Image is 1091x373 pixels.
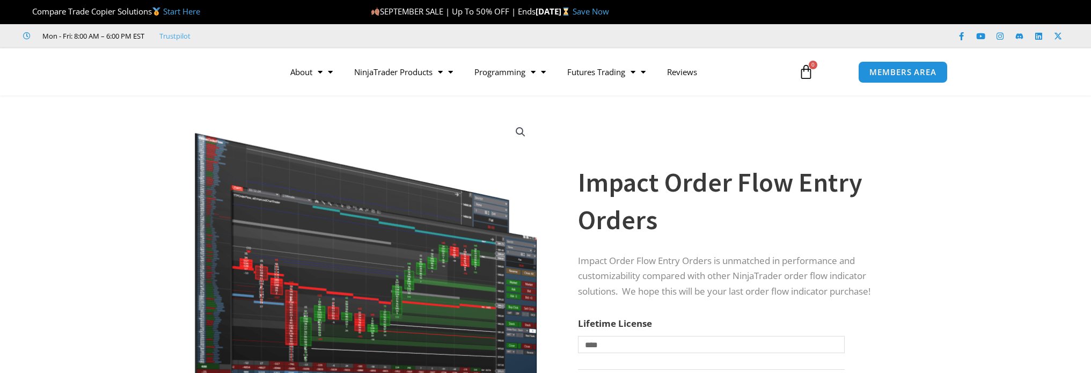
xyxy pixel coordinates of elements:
a: Trustpilot [159,30,191,42]
a: Programming [464,60,557,84]
img: LogoAI | Affordable Indicators – NinjaTrader [143,53,259,91]
p: Impact Order Flow Entry Orders is unmatched in performance and customizability compared with othe... [578,253,891,300]
a: Reviews [656,60,708,84]
a: View full-screen image gallery [511,122,530,142]
a: Futures Trading [557,60,656,84]
img: 🏆 [24,8,32,16]
span: SEPTEMBER SALE | Up To 50% OFF | Ends [371,6,536,17]
nav: Menu [280,60,786,84]
a: 0 [782,56,830,87]
a: Save Now [573,6,609,17]
img: 🥇 [152,8,160,16]
a: Start Here [163,6,200,17]
label: Lifetime License [578,317,652,330]
span: 0 [809,61,817,69]
img: ⌛ [562,8,570,16]
span: MEMBERS AREA [869,68,936,76]
a: About [280,60,343,84]
img: 🍂 [371,8,379,16]
a: MEMBERS AREA [858,61,948,83]
h1: Impact Order Flow Entry Orders [578,164,891,239]
span: Mon - Fri: 8:00 AM – 6:00 PM EST [40,30,144,42]
a: NinjaTrader Products [343,60,464,84]
span: Compare Trade Copier Solutions [23,6,200,17]
strong: [DATE] [536,6,573,17]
